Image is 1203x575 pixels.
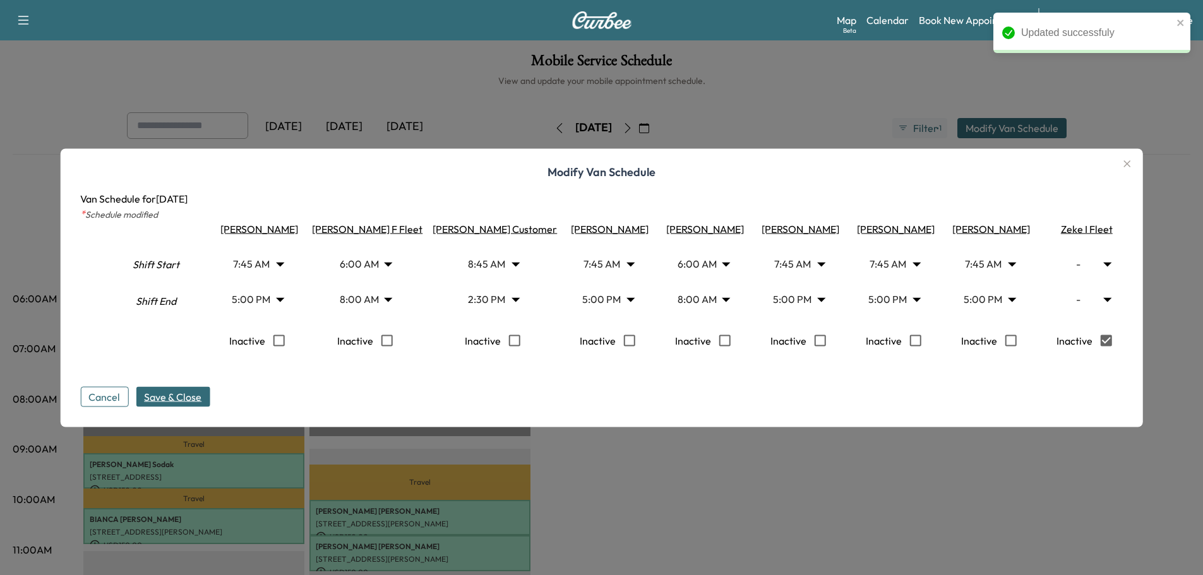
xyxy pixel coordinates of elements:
[943,221,1034,236] div: [PERSON_NAME]
[229,327,265,353] p: Inactive
[770,327,806,353] p: Inactive
[856,246,931,282] div: 7:45 AM
[848,221,938,236] div: [PERSON_NAME]
[111,288,201,326] div: Shift End
[951,246,1027,282] div: 7:45 AM
[428,221,557,236] div: [PERSON_NAME] Customer
[1056,327,1092,353] p: Inactive
[1021,25,1173,40] div: Updated successfuly
[80,191,1123,206] p: Van Schedule for [DATE]
[1046,282,1122,317] div: -
[572,11,632,29] img: Curbee Logo
[856,282,931,317] div: 5:00 PM
[1046,246,1122,282] div: -
[455,246,530,282] div: 8:45 AM
[919,13,1026,28] a: Book New Appointment
[570,282,645,317] div: 5:00 PM
[136,386,210,406] button: Save & Close
[80,206,1123,221] p: Schedule modified
[675,327,711,353] p: Inactive
[111,247,201,285] div: Shift Start
[665,282,741,317] div: 8:00 AM
[562,221,652,236] div: [PERSON_NAME]
[760,246,836,282] div: 7:45 AM
[212,221,302,236] div: [PERSON_NAME]
[866,327,902,353] p: Inactive
[455,282,530,317] div: 2:30 PM
[570,246,645,282] div: 7:45 AM
[307,221,422,236] div: [PERSON_NAME] F Fleet
[80,163,1123,191] h1: Modify Van Schedule
[657,221,748,236] div: [PERSON_NAME]
[219,282,295,317] div: 5:00 PM
[1039,221,1129,236] div: Zeke I Fleet
[866,13,909,28] a: Calendar
[80,386,128,406] button: Cancel
[144,389,201,404] span: Save & Close
[843,26,856,35] div: Beta
[951,282,1027,317] div: 5:00 PM
[580,327,616,353] p: Inactive
[337,327,373,353] p: Inactive
[465,327,501,353] p: Inactive
[837,13,856,28] a: MapBeta
[760,282,836,317] div: 5:00 PM
[1176,18,1185,28] button: close
[327,246,403,282] div: 6:00 AM
[961,327,997,353] p: Inactive
[665,246,741,282] div: 6:00 AM
[753,221,843,236] div: [PERSON_NAME]
[219,246,295,282] div: 7:45 AM
[327,282,403,317] div: 8:00 AM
